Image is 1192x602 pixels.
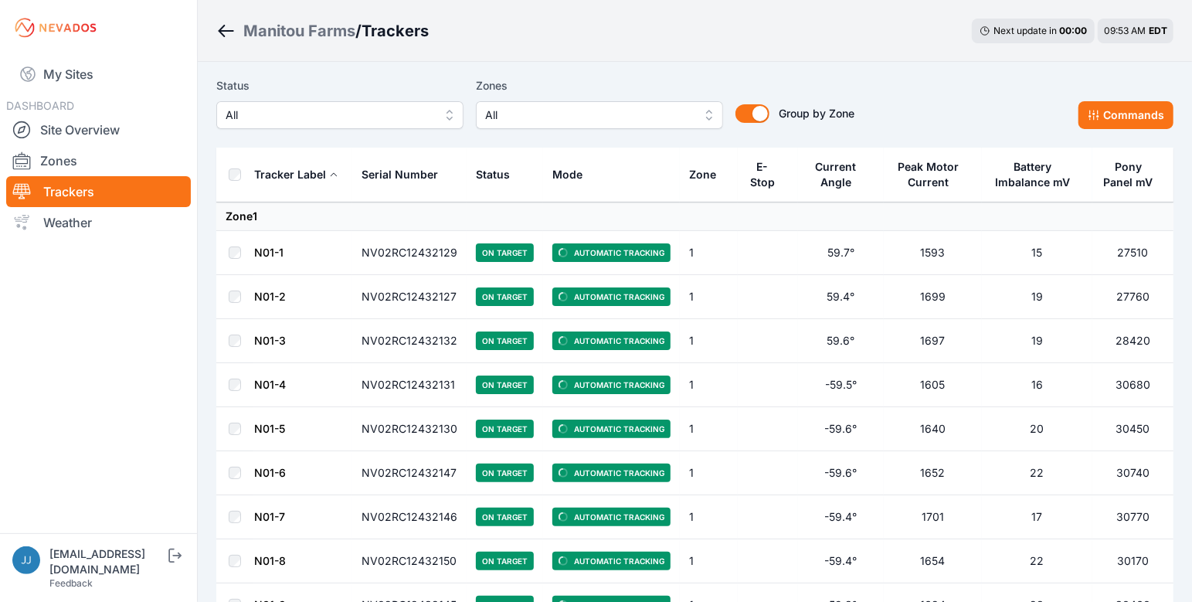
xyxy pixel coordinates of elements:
[352,363,467,407] td: NV02RC12432131
[216,101,464,129] button: All
[6,56,191,93] a: My Sites
[798,363,884,407] td: -59.5°
[798,319,884,363] td: 59.6°
[352,231,467,275] td: NV02RC12432129
[362,167,438,182] div: Serial Number
[1092,363,1173,407] td: 30680
[680,275,738,319] td: 1
[6,145,191,176] a: Zones
[1149,25,1167,36] span: EDT
[254,290,286,303] a: N01-2
[893,148,973,201] button: Peak Motor Current
[216,77,464,95] label: Status
[982,407,1092,451] td: 20
[49,577,93,589] a: Feedback
[12,546,40,574] img: jjones@prismpower.solar
[476,77,723,95] label: Zones
[982,539,1092,583] td: 22
[254,156,338,193] button: Tracker Label
[552,420,671,438] span: Automatic Tracking
[352,407,467,451] td: NV02RC12432130
[476,287,534,306] span: On Target
[362,156,450,193] button: Serial Number
[552,287,671,306] span: Automatic Tracking
[552,464,671,482] span: Automatic Tracking
[884,231,982,275] td: 1593
[1092,539,1173,583] td: 30170
[476,243,534,262] span: On Target
[884,451,982,495] td: 1652
[680,495,738,539] td: 1
[1092,407,1173,451] td: 30450
[680,539,738,583] td: 1
[476,376,534,394] span: On Target
[1092,319,1173,363] td: 28420
[689,156,728,193] button: Zone
[1059,25,1087,37] div: 00 : 00
[680,231,738,275] td: 1
[216,11,429,51] nav: Breadcrumb
[476,508,534,526] span: On Target
[1092,451,1173,495] td: 30740
[552,508,671,526] span: Automatic Tracking
[254,510,285,523] a: N01-7
[226,106,433,124] span: All
[49,546,165,577] div: [EMAIL_ADDRESS][DOMAIN_NAME]
[893,159,963,190] div: Peak Motor Current
[362,20,429,42] h3: Trackers
[12,15,99,40] img: Nevados
[552,376,671,394] span: Automatic Tracking
[798,275,884,319] td: 59.4°
[884,495,982,539] td: 1701
[991,159,1074,190] div: Battery Imbalance mV
[798,539,884,583] td: -59.4°
[6,114,191,145] a: Site Overview
[476,167,510,182] div: Status
[552,332,671,350] span: Automatic Tracking
[807,159,864,190] div: Current Angle
[1092,231,1173,275] td: 27510
[807,148,874,201] button: Current Angle
[982,231,1092,275] td: 15
[798,451,884,495] td: -59.6°
[798,407,884,451] td: -59.6°
[216,202,1173,231] td: Zone 1
[243,20,355,42] div: Manitou Farms
[254,167,326,182] div: Tracker Label
[476,156,522,193] button: Status
[476,332,534,350] span: On Target
[680,407,738,451] td: 1
[254,378,286,391] a: N01-4
[352,275,467,319] td: NV02RC12432127
[352,495,467,539] td: NV02RC12432146
[476,552,534,570] span: On Target
[680,319,738,363] td: 1
[552,243,671,262] span: Automatic Tracking
[680,451,738,495] td: 1
[1102,148,1164,201] button: Pony Panel mV
[6,176,191,207] a: Trackers
[1092,275,1173,319] td: 27760
[1102,159,1155,190] div: Pony Panel mV
[982,319,1092,363] td: 19
[254,466,286,479] a: N01-6
[884,363,982,407] td: 1605
[355,20,362,42] span: /
[747,159,778,190] div: E-Stop
[254,246,284,259] a: N01-1
[884,407,982,451] td: 1640
[254,422,285,435] a: N01-5
[798,231,884,275] td: 59.7°
[884,275,982,319] td: 1699
[747,148,789,201] button: E-Stop
[982,275,1092,319] td: 19
[352,451,467,495] td: NV02RC12432147
[476,101,723,129] button: All
[993,25,1057,36] span: Next update in
[779,107,854,120] span: Group by Zone
[352,539,467,583] td: NV02RC12432150
[680,363,738,407] td: 1
[6,99,74,112] span: DASHBOARD
[476,420,534,438] span: On Target
[1092,495,1173,539] td: 30770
